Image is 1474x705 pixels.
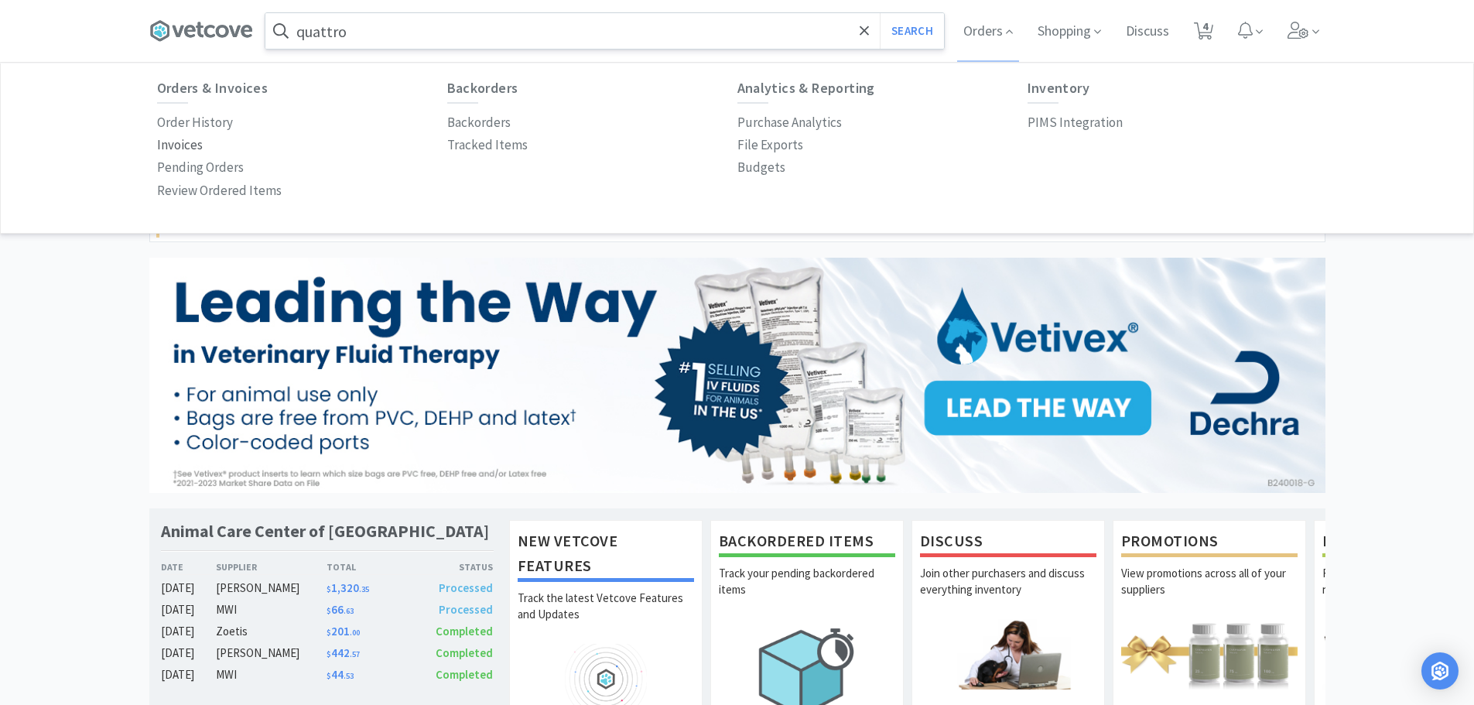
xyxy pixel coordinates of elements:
p: Pending Orders [157,157,244,178]
div: [PERSON_NAME] [216,579,327,597]
a: Discuss [1120,25,1175,39]
span: $ [327,606,331,616]
span: Processed [439,580,493,595]
div: Open Intercom Messenger [1421,652,1459,690]
div: Supplier [216,560,327,574]
span: $ [327,671,331,681]
div: Date [161,560,217,574]
div: [DATE] [161,666,217,684]
h1: Discuss [920,529,1096,557]
a: [DATE][PERSON_NAME]$1,320.35Processed [161,579,494,597]
a: Purchase Analytics [737,111,842,134]
span: Completed [436,645,493,660]
p: Tracked Items [447,135,528,156]
a: [DATE]MWI$44.53Completed [161,666,494,684]
p: Track your pending backordered items [719,565,895,619]
div: Zoetis [216,622,327,641]
p: File Exports [737,135,803,156]
div: Total [327,560,410,574]
a: Tracked Items [447,134,528,156]
span: Completed [436,624,493,638]
div: [DATE] [161,579,217,597]
p: Join other purchasers and discuss everything inventory [920,565,1096,619]
h1: New Vetcove Features [518,529,694,582]
p: Invoices [157,135,203,156]
div: MWI [216,666,327,684]
span: 1,320 [327,580,369,595]
div: [PERSON_NAME] [216,644,327,662]
span: . 57 [350,649,360,659]
div: [DATE] [161,622,217,641]
div: [DATE] [161,601,217,619]
p: Review Ordered Items [157,180,282,201]
h6: Inventory [1028,80,1318,96]
span: $ [327,628,331,638]
h6: Orders & Invoices [157,80,447,96]
p: Order History [157,112,233,133]
a: File Exports [737,134,803,156]
span: Processed [439,602,493,617]
h1: Backordered Items [719,529,895,557]
button: Search [880,13,944,49]
h6: Backorders [447,80,737,96]
span: Completed [436,667,493,682]
a: Backorders [447,111,511,134]
a: [DATE]Zoetis$201.00Completed [161,622,494,641]
p: Track the latest Vetcove Features and Updates [518,590,694,644]
a: 4 [1188,26,1219,40]
a: Invoices [157,134,203,156]
h1: Animal Care Center of [GEOGRAPHIC_DATA] [161,520,489,542]
div: [DATE] [161,644,217,662]
a: PIMS Integration [1028,111,1123,134]
span: $ [327,584,331,594]
h1: Promotions [1121,529,1298,557]
span: . 00 [350,628,360,638]
div: MWI [216,601,327,619]
input: Search by item, sku, manufacturer, ingredient, size... [265,13,944,49]
img: hero_discuss.png [920,619,1096,690]
span: 201 [327,624,360,638]
span: 442 [327,645,360,660]
span: . 53 [344,671,354,681]
h6: Analytics & Reporting [737,80,1028,96]
p: View promotions across all of your suppliers [1121,565,1298,619]
span: . 63 [344,606,354,616]
a: [DATE][PERSON_NAME]$442.57Completed [161,644,494,662]
p: Backorders [447,112,511,133]
p: PIMS Integration [1028,112,1123,133]
div: Status [410,560,494,574]
a: Review Ordered Items [157,180,282,202]
a: [DATE]MWI$66.63Processed [161,601,494,619]
span: $ [327,649,331,659]
a: Pending Orders [157,156,244,179]
span: . 35 [359,584,369,594]
img: hero_promotions.png [1121,619,1298,690]
a: Budgets [737,156,785,179]
p: Budgets [737,157,785,178]
img: 6bcff1d5513c4292bcae26201ab6776f.jpg [149,258,1325,493]
span: 44 [327,667,354,682]
a: Order History [157,111,233,134]
span: 66 [327,602,354,617]
p: Purchase Analytics [737,112,842,133]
